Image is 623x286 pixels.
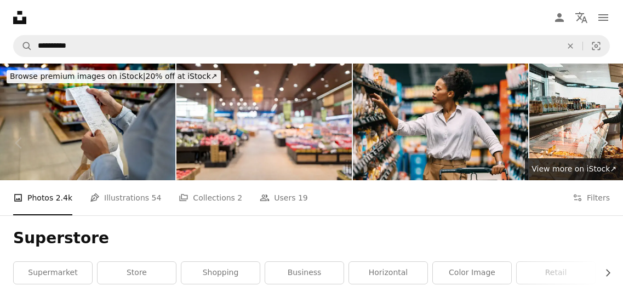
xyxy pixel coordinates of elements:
[585,90,623,196] a: Next
[181,262,260,284] a: shopping
[179,180,242,215] a: Collections 2
[592,7,614,28] button: Menu
[10,72,145,81] span: Browse premium images on iStock |
[583,36,609,56] button: Visual search
[13,11,26,24] a: Home — Unsplash
[548,7,570,28] a: Log in / Sign up
[433,262,511,284] a: color image
[570,7,592,28] button: Language
[13,35,610,57] form: Find visuals sitewide
[13,228,610,248] h1: Superstore
[573,180,610,215] button: Filters
[98,262,176,284] a: store
[152,192,162,204] span: 54
[10,72,218,81] span: 20% off at iStock ↗
[176,64,352,180] img: Everyday Scenery - Supermarket Shelves Captured in Soft Focus
[531,164,616,173] span: View more on iStock ↗
[517,262,595,284] a: retail
[349,262,427,284] a: horizontal
[14,36,32,56] button: Search Unsplash
[90,180,161,215] a: Illustrations 54
[298,192,308,204] span: 19
[260,180,308,215] a: Users 19
[14,262,92,284] a: supermarket
[353,64,528,180] img: Woman Shopping in Supermarket Aisle Searching for Products
[237,192,242,204] span: 2
[598,262,610,284] button: scroll list to the right
[558,36,582,56] button: Clear
[265,262,344,284] a: business
[525,158,623,180] a: View more on iStock↗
